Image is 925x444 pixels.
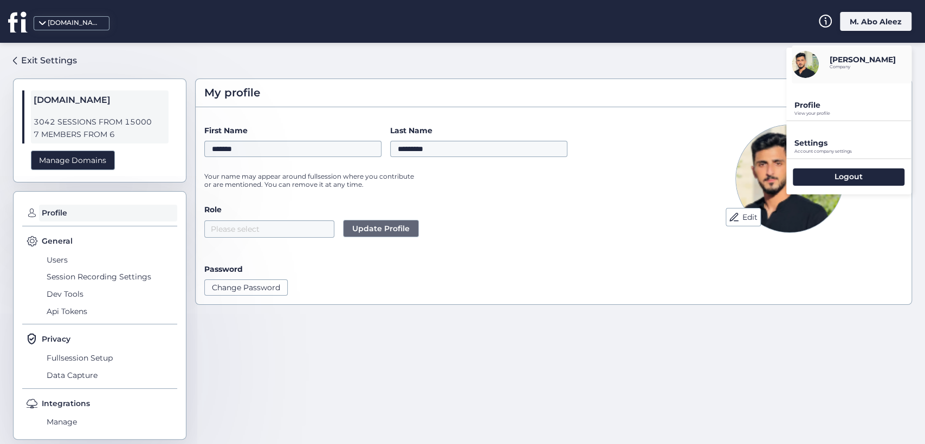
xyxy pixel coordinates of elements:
[840,12,911,31] div: M. Abo Aleez
[794,111,911,116] p: View your profile
[390,125,567,136] label: Last Name
[726,208,761,226] button: Edit
[794,138,911,148] p: Settings
[34,93,166,107] span: [DOMAIN_NAME]
[352,223,410,234] span: Update Profile
[34,128,166,141] span: 7 MEMBERS FROM 6
[34,116,166,128] span: 3042 SESSIONS FROM 15000
[44,251,177,269] span: Users
[48,18,102,28] div: [DOMAIN_NAME]
[42,397,90,409] span: Integrations
[794,149,911,154] p: Account company settings
[44,303,177,320] span: Api Tokens
[13,51,77,70] a: Exit Settings
[31,151,115,171] div: Manage Domains
[204,125,381,136] label: First Name
[204,84,260,101] span: My profile
[42,235,73,247] span: General
[204,279,288,296] button: Change Password
[44,269,177,286] span: Session Recording Settings
[204,264,243,274] label: Password
[830,55,896,64] p: [PERSON_NAME]
[44,414,177,431] span: Manage
[343,220,419,237] button: Update Profile
[835,172,863,181] p: Logout
[794,100,911,110] p: Profile
[39,205,177,222] span: Profile
[42,333,70,345] span: Privacy
[21,54,77,67] div: Exit Settings
[735,125,844,233] img: Avatar Picture
[830,64,896,69] p: Company
[44,349,177,367] span: Fullsession Setup
[792,51,819,78] img: avatar
[44,285,177,303] span: Dev Tools
[204,204,658,216] label: Role
[204,172,421,188] p: Your name may appear around fullsession where you contribute or are mentioned. You can remove it ...
[44,367,177,384] span: Data Capture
